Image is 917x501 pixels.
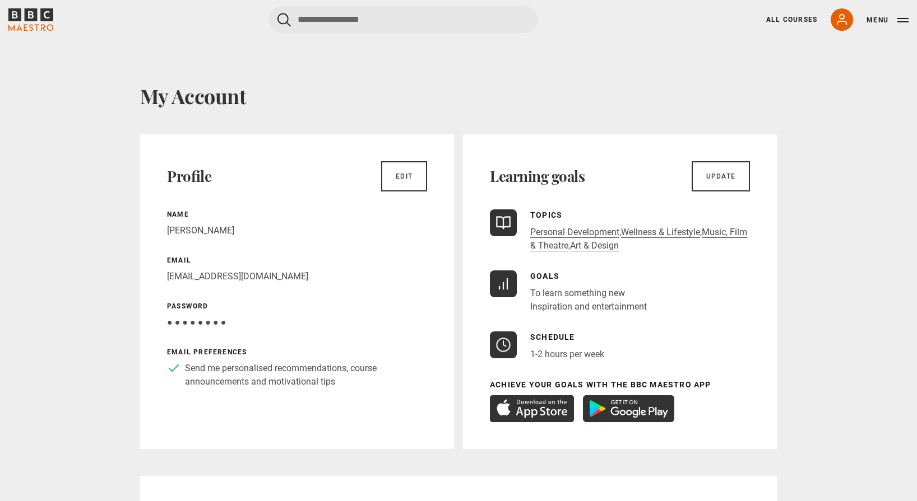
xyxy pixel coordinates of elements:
svg: BBC Maestro [8,8,53,31]
p: Send me personalised recommendations, course announcements and motivational tips [185,362,427,388]
p: [EMAIL_ADDRESS][DOMAIN_NAME] [167,270,427,283]
p: Name [167,209,427,219]
h2: Profile [167,167,211,185]
p: Schedule [530,331,604,343]
span: ● ● ● ● ● ● ● ● [167,317,226,327]
a: Wellness & Lifestyle [621,227,700,238]
a: All Courses [766,15,817,25]
p: [PERSON_NAME] [167,224,427,237]
h1: My Account [140,84,777,107]
a: Update [692,161,750,191]
li: To learn something new [530,287,647,300]
a: Edit [381,161,427,191]
a: Art & Design [570,240,619,251]
p: Goals [530,270,647,282]
p: Email preferences [167,347,427,357]
input: Search [268,6,538,33]
p: , , , [530,226,750,252]
h2: Learning goals [490,167,585,185]
button: Toggle navigation [867,15,909,26]
li: Inspiration and entertainment [530,300,647,313]
p: Password [167,301,427,311]
p: Achieve your goals with the BBC Maestro App [490,379,750,391]
p: 1-2 hours per week [530,348,604,361]
button: Submit the search query [277,13,291,27]
p: Topics [530,209,750,221]
p: Email [167,255,427,265]
a: Personal Development [530,227,619,238]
